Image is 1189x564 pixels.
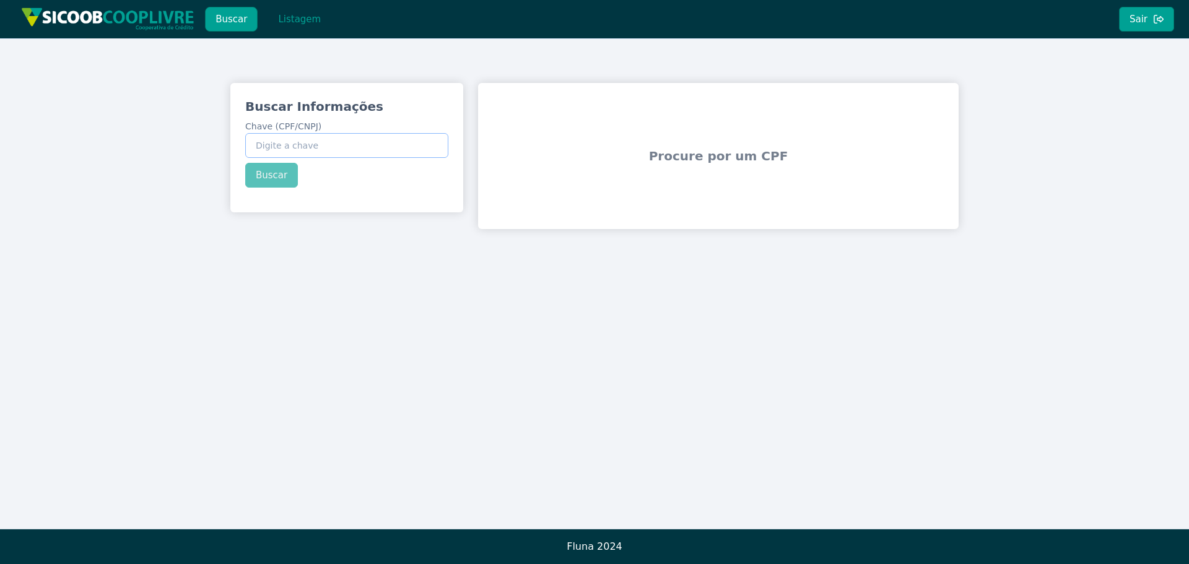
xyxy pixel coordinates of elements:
button: Buscar [205,7,258,32]
button: Sair [1119,7,1174,32]
h3: Buscar Informações [245,98,448,115]
button: Listagem [268,7,331,32]
img: img/sicoob_cooplivre.png [21,7,194,30]
input: Chave (CPF/CNPJ) [245,133,448,158]
span: Fluna 2024 [567,540,622,552]
span: Procure por um CPF [483,118,954,194]
span: Chave (CPF/CNPJ) [245,121,321,131]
